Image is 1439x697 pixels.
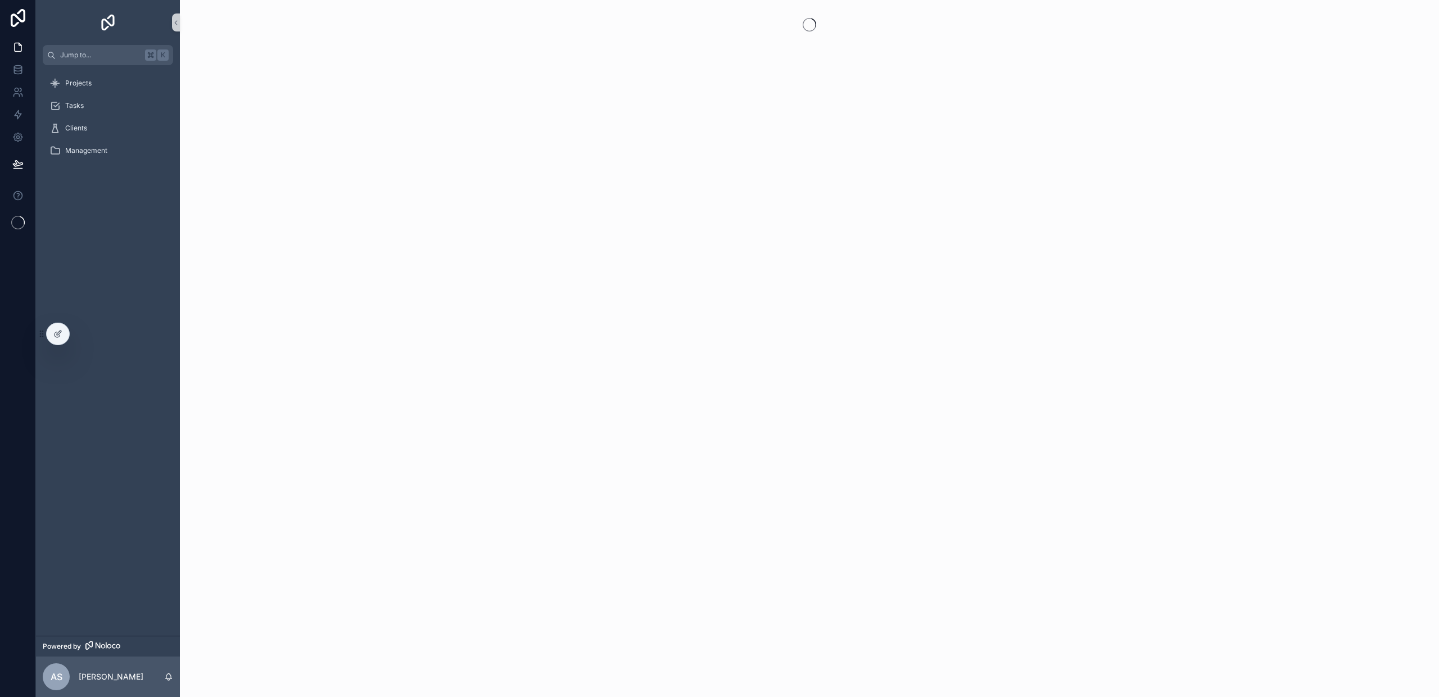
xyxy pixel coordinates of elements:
[65,79,92,88] span: Projects
[43,141,173,161] a: Management
[51,670,62,684] span: AS
[43,642,81,651] span: Powered by
[65,124,87,133] span: Clients
[43,96,173,116] a: Tasks
[43,45,173,65] button: Jump to...K
[43,118,173,138] a: Clients
[43,73,173,93] a: Projects
[65,146,107,155] span: Management
[60,51,141,60] span: Jump to...
[99,13,117,31] img: App logo
[65,101,84,110] span: Tasks
[36,636,180,657] a: Powered by
[159,51,168,60] span: K
[79,671,143,682] p: [PERSON_NAME]
[36,65,180,175] div: scrollable content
